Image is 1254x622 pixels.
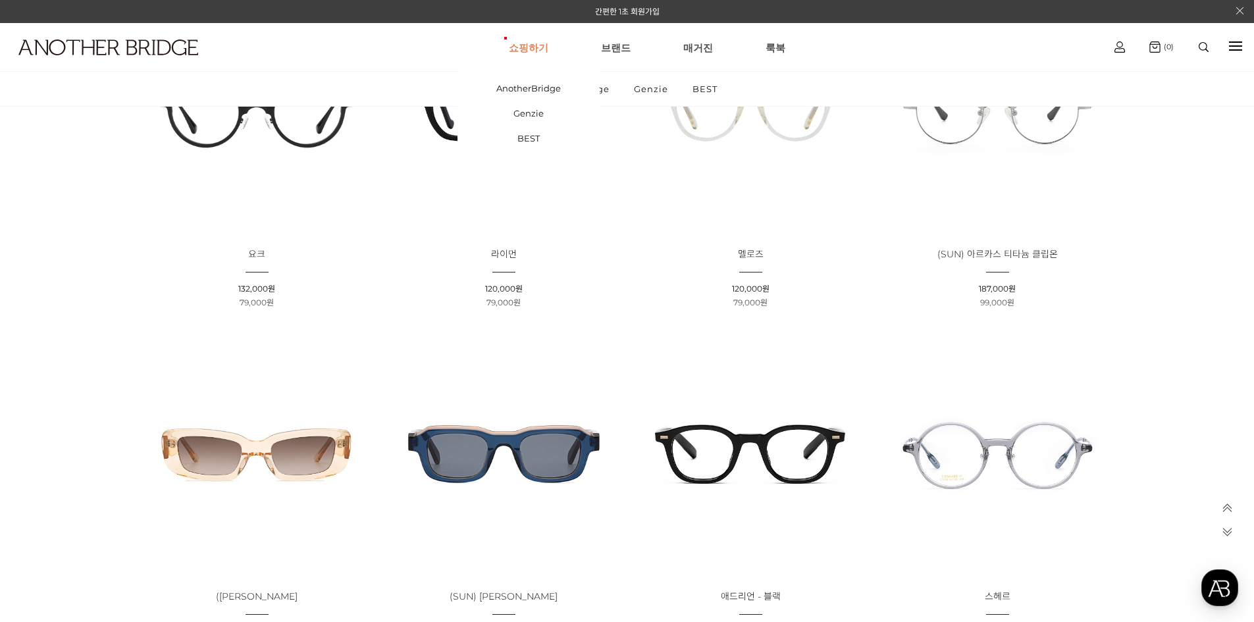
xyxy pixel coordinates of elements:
span: 79,000원 [486,298,521,307]
span: 99,000원 [980,298,1014,307]
a: (SUN) 아르카스 티타늄 클립온 [937,249,1058,259]
span: 79,000원 [733,298,768,307]
span: 요크 [248,248,265,260]
a: 룩북 [766,24,785,71]
span: ([PERSON_NAME] [216,590,298,602]
img: logo [18,39,198,55]
a: BEST [457,126,600,151]
a: 라이먼 [491,249,517,259]
span: 멜로즈 [738,248,764,260]
a: 요크 [248,249,265,259]
a: Genzie [457,101,600,126]
a: 설정 [170,417,253,450]
img: 카르시 선글라스 - 모던한 베이지 색상, 스타일리시한 여름 패션 아이템 이미지 [138,335,376,573]
img: search [1199,42,1209,52]
a: 매거진 [683,24,713,71]
img: cart [1149,41,1161,53]
span: 79,000원 [240,298,274,307]
a: 대화 [87,417,170,450]
a: 쇼핑하기 [509,24,548,71]
a: AnotherBridge [457,76,600,101]
img: 세련된 블랙 컬러의 ADRIAN 안경, 일상 패션을 완성하는 멋스러운 액세서리 [632,335,870,573]
a: BEST [681,72,729,106]
span: 120,000원 [732,284,770,294]
span: 라이먼 [491,248,517,260]
img: TERMIZ SUNGLASSES - 세련된 스타일의 다양한 환경용 선글라스 이미지 [385,335,623,573]
span: 홈 [41,437,49,448]
span: (0) [1161,42,1174,51]
a: (SUN) [PERSON_NAME] [450,592,558,602]
span: (SUN) [PERSON_NAME] [450,590,558,602]
span: 설정 [203,437,219,448]
a: 홈 [4,417,87,450]
img: cart [1114,41,1125,53]
span: 132,000원 [238,284,275,294]
a: 멜로즈 [738,249,764,259]
span: 187,000원 [979,284,1016,294]
span: 대화 [120,438,136,448]
a: 스헤르 [985,592,1010,602]
a: 브랜드 [601,24,631,71]
img: 스헤르 - 경량 티타늄 글라스 이미지를 보여줍니다. [879,335,1116,573]
span: 애드리언 - 블랙 [721,590,781,602]
span: 스헤르 [985,590,1010,602]
a: Genzie [623,72,679,106]
span: 120,000원 [485,284,523,294]
a: 애드리언 - 블랙 [721,592,781,602]
a: (0) [1149,41,1174,53]
a: 간편한 1초 회원가입 [595,7,660,16]
a: ([PERSON_NAME] [216,592,298,602]
a: logo [7,39,195,88]
span: (SUN) 아르카스 티타늄 클립온 [937,248,1058,260]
